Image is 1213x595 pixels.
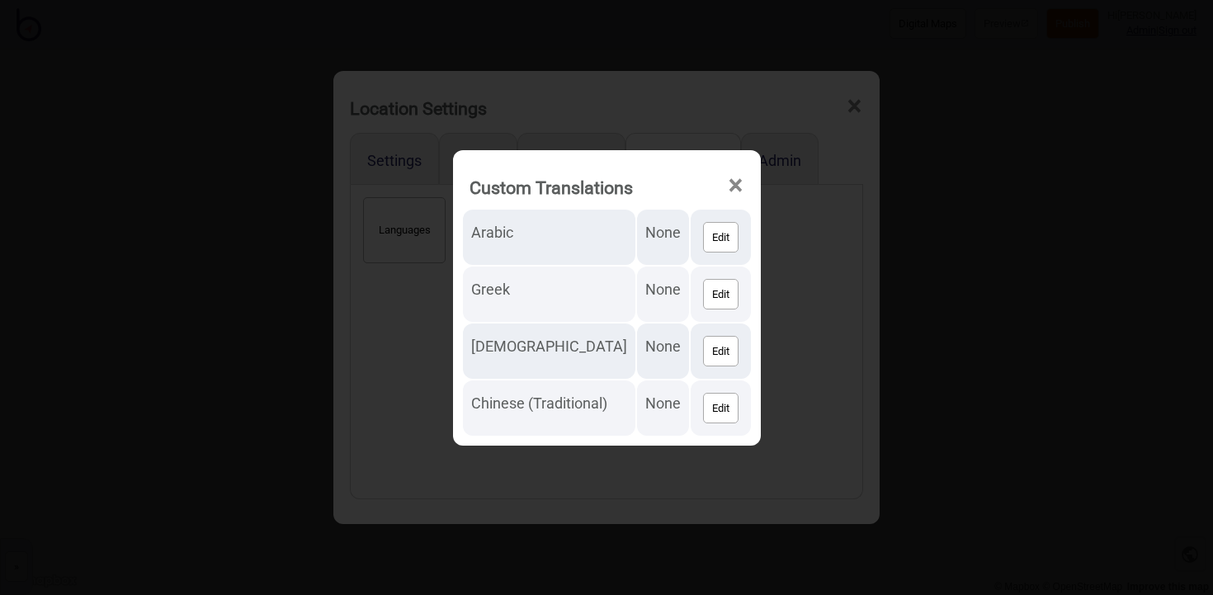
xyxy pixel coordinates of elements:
[637,323,689,379] td: None
[703,279,739,309] button: Edit
[463,380,635,436] td: Chinese (Traditional)
[727,158,744,213] span: ×
[463,323,635,379] td: [DEMOGRAPHIC_DATA]
[470,170,633,205] div: Custom Translations
[463,267,635,322] td: Greek
[637,267,689,322] td: None
[703,336,739,366] button: Edit
[703,393,739,423] button: Edit
[637,210,689,265] td: None
[637,380,689,436] td: None
[463,210,635,265] td: Arabic
[703,222,739,253] button: Edit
